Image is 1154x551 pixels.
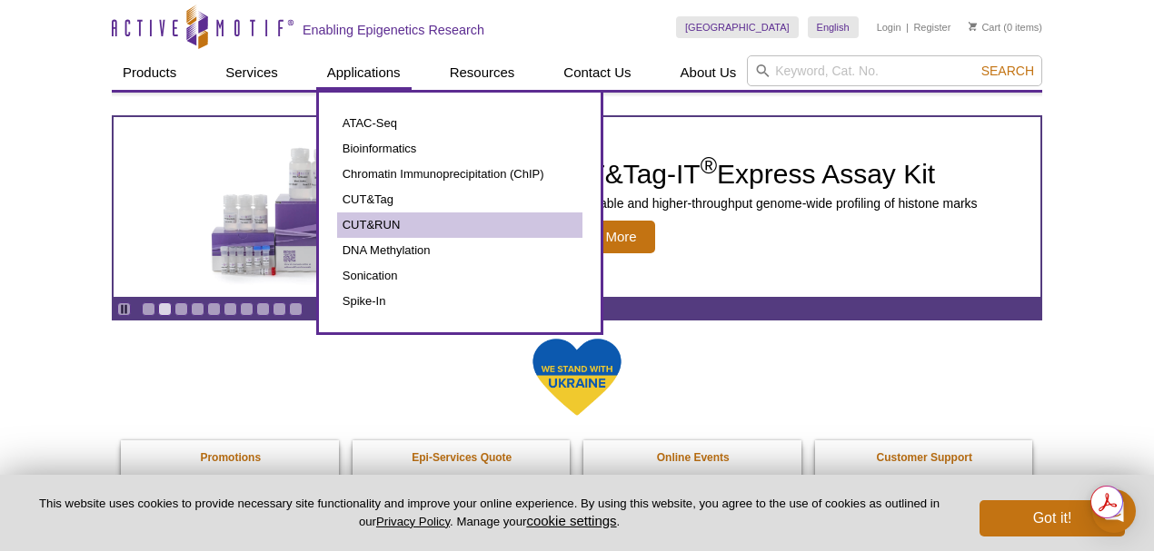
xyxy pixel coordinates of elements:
[256,302,270,316] a: Go to slide 8
[316,55,412,90] a: Applications
[376,515,450,528] a: Privacy Policy
[815,440,1035,475] a: Customer Support
[981,64,1034,78] span: Search
[913,21,950,34] a: Register
[980,500,1125,536] button: Got it!
[337,136,582,162] a: Bioinformatics
[174,302,188,316] a: Go to slide 3
[670,55,748,90] a: About Us
[289,302,303,316] a: Go to slide 10
[877,21,901,34] a: Login
[906,16,909,38] li: |
[969,16,1042,38] li: (0 items)
[273,302,286,316] a: Go to slide 9
[532,337,622,418] img: We Stand With Ukraine
[337,212,582,238] a: CUT&RUN
[808,16,859,38] a: English
[121,440,341,475] a: Promotions
[583,440,803,475] a: Online Events
[200,451,261,464] strong: Promotions
[112,55,187,90] a: Products
[969,22,977,31] img: Your Cart
[207,302,221,316] a: Go to slide 5
[214,55,289,90] a: Services
[412,451,512,464] strong: Epi-Services Quote
[337,263,582,289] a: Sonication
[549,161,978,188] h2: CUT&Tag-IT Express Assay Kit
[657,451,730,464] strong: Online Events
[337,111,582,136] a: ATAC-Seq
[114,117,1040,297] a: CUT&Tag-IT Express Assay Kit CUT&Tag-IT®Express Assay Kit Less variable and higher-throughput gen...
[117,302,131,316] a: Toggle autoplay
[240,302,254,316] a: Go to slide 7
[337,187,582,212] a: CUT&Tag
[173,107,473,307] img: CUT&Tag-IT Express Assay Kit
[142,302,155,316] a: Go to slide 1
[747,55,1042,86] input: Keyword, Cat. No.
[969,21,1000,34] a: Cart
[439,55,526,90] a: Resources
[337,162,582,187] a: Chromatin Immunoprecipitation (ChIP)
[303,22,484,38] h2: Enabling Epigenetics Research
[114,117,1040,297] article: CUT&Tag-IT Express Assay Kit
[337,238,582,263] a: DNA Methylation
[877,451,972,464] strong: Customer Support
[158,302,172,316] a: Go to slide 2
[191,302,204,316] a: Go to slide 4
[353,440,572,475] a: Epi-Services Quote
[552,55,642,90] a: Contact Us
[701,153,717,178] sup: ®
[526,513,616,528] button: cookie settings
[676,16,799,38] a: [GEOGRAPHIC_DATA]
[549,195,978,212] p: Less variable and higher-throughput genome-wide profiling of histone marks
[976,63,1040,79] button: Search
[29,496,950,530] p: This website uses cookies to provide necessary site functionality and improve your online experie...
[224,302,237,316] a: Go to slide 6
[337,289,582,314] a: Spike-In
